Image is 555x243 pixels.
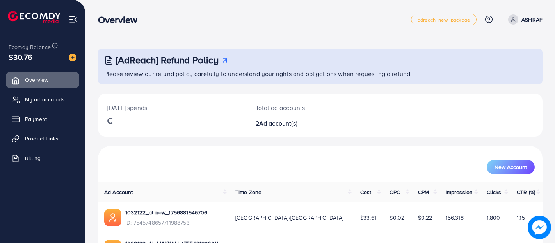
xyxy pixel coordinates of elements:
img: ic-ads-acc.e4c84228.svg [104,209,121,226]
span: Payment [25,115,47,123]
img: image [69,54,76,61]
a: Payment [6,111,79,127]
span: CPM [418,188,429,196]
span: ID: 7545748657711988753 [125,219,207,227]
span: [GEOGRAPHIC_DATA]/[GEOGRAPHIC_DATA] [235,214,344,221]
span: 1,800 [487,214,500,221]
span: 1.15 [517,214,525,221]
a: My ad accounts [6,92,79,107]
span: $0.02 [390,214,404,221]
a: Product Links [6,131,79,146]
span: Ecomdy Balance [9,43,51,51]
span: CPC [390,188,400,196]
p: Total ad accounts [256,103,348,112]
span: Clicks [487,188,502,196]
span: Time Zone [235,188,261,196]
span: Product Links [25,135,59,142]
span: CTR (%) [517,188,535,196]
span: adreach_new_package [418,17,470,22]
span: My ad accounts [25,95,65,103]
a: Overview [6,72,79,88]
p: Please review our refund policy carefully to understand your rights and obligations when requesti... [104,69,538,78]
a: ASHRAF [505,14,543,25]
span: Cost [360,188,372,196]
span: Ad account(s) [259,119,297,128]
span: $0.22 [418,214,432,221]
img: logo [8,11,60,23]
span: $30.76 [9,51,32,63]
a: Billing [6,150,79,166]
a: 1032122_al new_1756881546706 [125,209,207,216]
h3: Overview [98,14,144,25]
img: image [528,216,551,239]
a: adreach_new_package [411,14,477,25]
img: menu [69,15,78,24]
p: [DATE] spends [107,103,237,112]
span: $33.61 [360,214,376,221]
span: Impression [446,188,473,196]
h2: 2 [256,120,348,127]
span: Overview [25,76,48,84]
button: New Account [487,160,535,174]
span: 156,318 [446,214,464,221]
span: Billing [25,154,41,162]
h3: [AdReach] Refund Policy [116,54,219,66]
span: New Account [495,164,527,170]
span: Ad Account [104,188,133,196]
p: ASHRAF [521,15,543,24]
